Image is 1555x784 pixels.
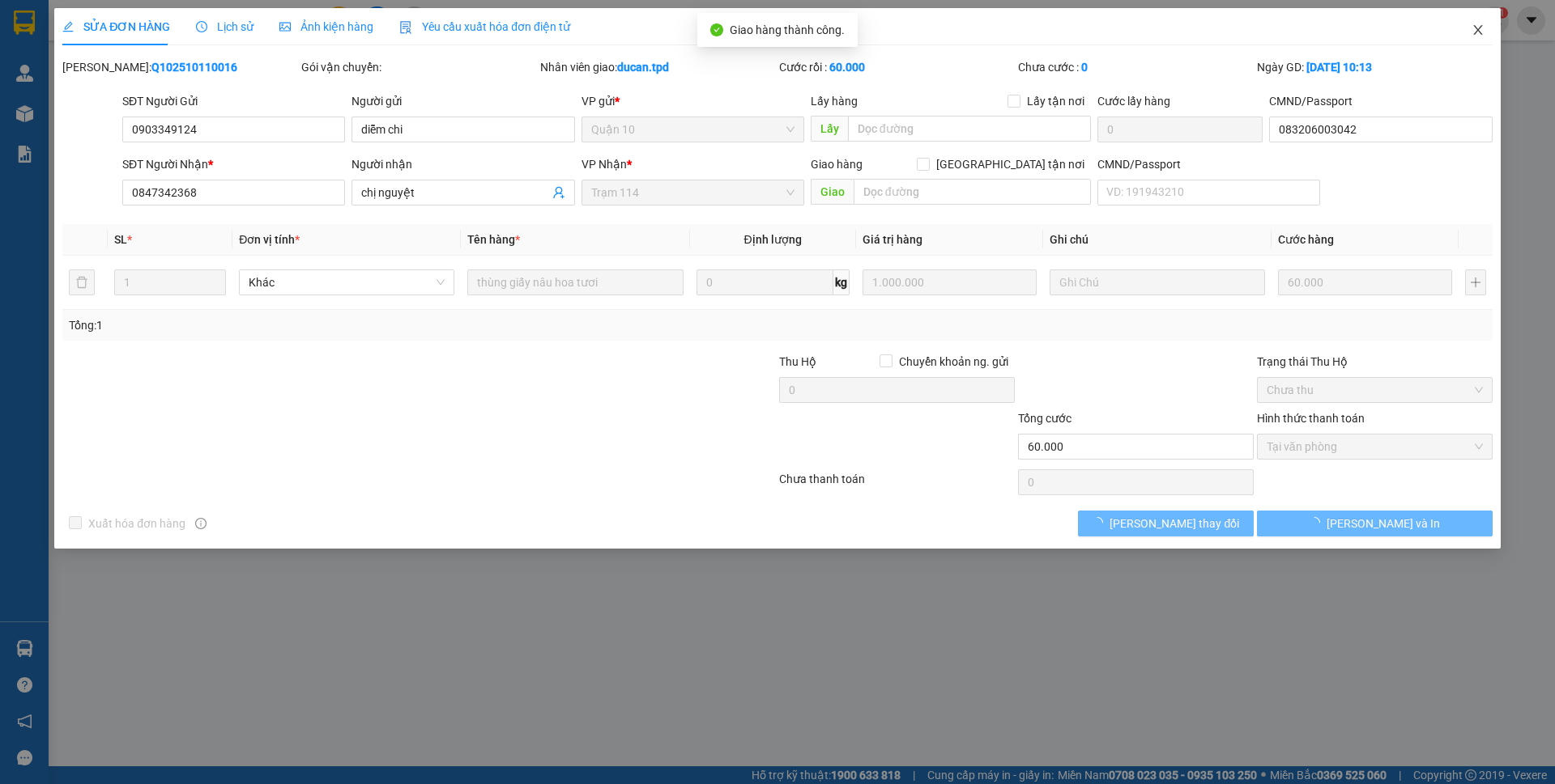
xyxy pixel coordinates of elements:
[1097,155,1320,173] div: CMND/Passport
[195,518,207,529] span: info-circle
[811,116,848,142] span: Lấy
[863,269,1037,295] input: 0
[777,470,1016,498] div: Chưa thanh toán
[1269,92,1492,110] div: CMND/Passport
[122,92,345,110] div: SĐT Người Gửi
[1257,353,1493,371] div: Trạng thái Thu Hộ
[1018,412,1071,425] span: Tổng cước
[301,58,537,76] div: Gói vận chuyển:
[467,233,520,246] span: Tên hàng
[582,158,627,171] span: VP Nhận
[744,233,802,246] span: Định lượng
[1018,58,1254,76] div: Chưa cước :
[239,233,300,246] span: Đơn vị tính
[1078,511,1254,536] button: [PERSON_NAME] thay đổi
[848,116,1091,142] input: Dọc đường
[617,61,669,74] b: ducan.tpd
[1455,8,1501,53] button: Close
[833,269,850,295] span: kg
[1081,61,1088,74] b: 0
[1097,95,1170,108] label: Cước lấy hàng
[1110,515,1239,532] span: [PERSON_NAME] thay đổi
[1050,269,1265,295] input: Ghi Chú
[1257,412,1365,425] label: Hình thức thanh toán
[1327,515,1440,532] span: [PERSON_NAME] và In
[151,61,237,74] b: Q102510110016
[811,179,854,205] span: Giao
[279,21,291,32] span: picture
[1278,233,1334,246] span: Cước hàng
[1043,224,1272,256] th: Ghi chú
[930,155,1091,173] span: [GEOGRAPHIC_DATA] tận nơi
[122,155,345,173] div: SĐT Người Nhận
[1278,269,1452,295] input: 0
[351,92,574,110] div: Người gửi
[540,58,776,76] div: Nhân viên giao:
[1020,92,1091,110] span: Lấy tận nơi
[591,180,795,205] span: Trạm 114
[62,21,74,32] span: edit
[1267,434,1483,459] span: Tại văn phòng
[710,23,723,36] span: check-circle
[82,515,192,532] span: Xuất hóa đơn hàng
[399,21,412,34] img: icon
[893,353,1015,371] span: Chuyển khoản ng. gửi
[1306,61,1372,74] b: [DATE] 10:13
[62,20,170,33] span: SỬA ĐƠN HÀNG
[279,20,373,33] span: Ảnh kiện hàng
[779,355,816,368] span: Thu Hộ
[69,316,600,334] div: Tổng: 1
[351,155,574,173] div: Người nhận
[1309,517,1327,528] span: loading
[591,117,795,142] span: Quận 10
[1257,58,1493,76] div: Ngày GD:
[730,23,845,36] span: Giao hàng thành công.
[552,186,565,199] span: user-add
[854,179,1091,205] input: Dọc đường
[582,92,804,110] div: VP gửi
[62,58,298,76] div: [PERSON_NAME]:
[1257,511,1493,536] button: [PERSON_NAME] và In
[829,61,865,74] b: 60.000
[1472,23,1485,36] span: close
[1092,517,1110,528] span: loading
[69,269,95,295] button: delete
[399,20,570,33] span: Yêu cầu xuất hóa đơn điện tử
[196,20,253,33] span: Lịch sử
[467,269,683,295] input: VD: Bàn, Ghế
[1465,269,1486,295] button: plus
[196,21,207,32] span: clock-circle
[863,233,922,246] span: Giá trị hàng
[779,58,1015,76] div: Cước rồi :
[1267,378,1483,402] span: Chưa thu
[811,158,863,171] span: Giao hàng
[1097,117,1263,142] input: Cước lấy hàng
[114,233,127,246] span: SL
[249,270,445,295] span: Khác
[811,95,858,108] span: Lấy hàng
